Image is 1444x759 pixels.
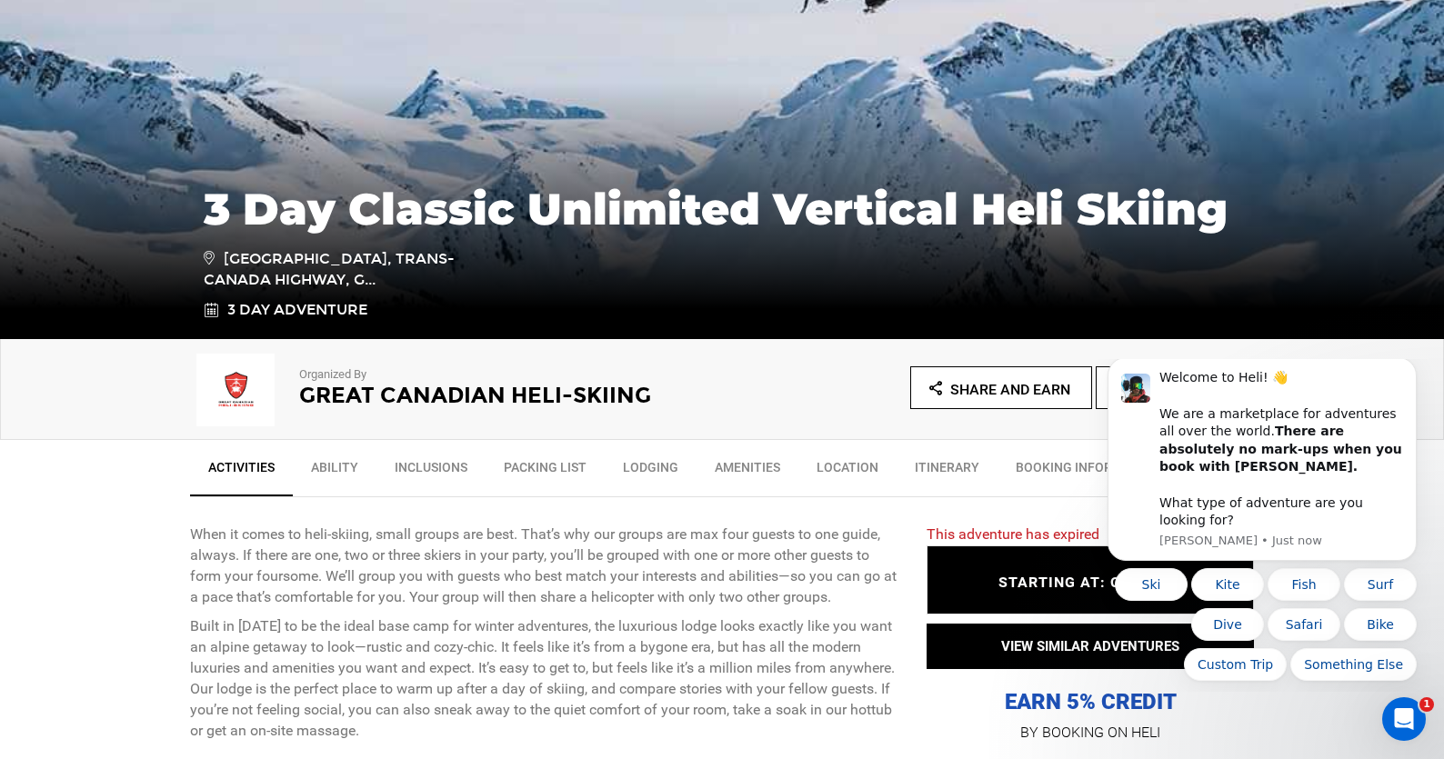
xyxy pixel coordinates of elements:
p: When it comes to heli-skiing, small groups are best. That’s why our groups are max four guests to... [190,524,899,607]
img: img_9251f6c852f2d69a6fdc2f2f53e7d310.png [190,354,281,426]
span: Share and Earn [950,381,1070,398]
a: Itinerary [897,449,998,494]
button: Quick reply: Surf [264,209,336,242]
p: Built in [DATE] to be the ideal base camp for winter adventures, the luxurious lodge looks exactl... [190,616,899,741]
a: Ability [293,449,376,494]
button: VIEW SIMILAR ADVENTURES [927,624,1254,669]
img: Profile image for Carl [41,15,70,44]
button: Quick reply: Something Else [210,289,336,322]
div: Message content [79,10,323,170]
iframe: Intercom live chat [1382,697,1426,741]
div: Quick reply options [27,209,336,322]
p: BY BOOKING ON HELI [927,720,1254,745]
button: Quick reply: Ski [35,209,107,242]
a: BOOKING INFORMATION [998,449,1178,494]
b: There are absolutely no mark-ups when you book with [PERSON_NAME]. [79,65,322,115]
button: Quick reply: Custom Trip [104,289,206,322]
h1: 3 Day Classic Unlimited Vertical Heli Skiing [204,185,1240,234]
span: This adventure has expired [927,525,1099,543]
div: Welcome to Heli! 👋 We are a marketplace for adventures all over the world. What type of adventure... [79,10,323,170]
a: Location [798,449,897,494]
span: [GEOGRAPHIC_DATA], Trans-Canada Highway, G... [204,247,463,291]
a: Packing List [486,449,605,494]
p: Message from Carl, sent Just now [79,174,323,190]
span: 3 Day Adventure [227,300,367,321]
span: STARTING AT: CAD8,397 [998,574,1182,591]
button: Quick reply: Fish [187,209,260,242]
button: Quick reply: Dive [111,249,184,282]
p: Organized By [299,366,672,384]
button: Quick reply: Bike [264,249,336,282]
button: Quick reply: Safari [187,249,260,282]
a: Amenities [697,449,798,494]
iframe: Intercom notifications message [1080,359,1444,692]
a: Activities [190,449,293,496]
span: 1 [1419,697,1434,712]
a: Lodging [605,449,697,494]
h2: Great Canadian Heli-Skiing [299,384,672,407]
a: Inclusions [376,449,486,494]
button: Quick reply: Kite [111,209,184,242]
